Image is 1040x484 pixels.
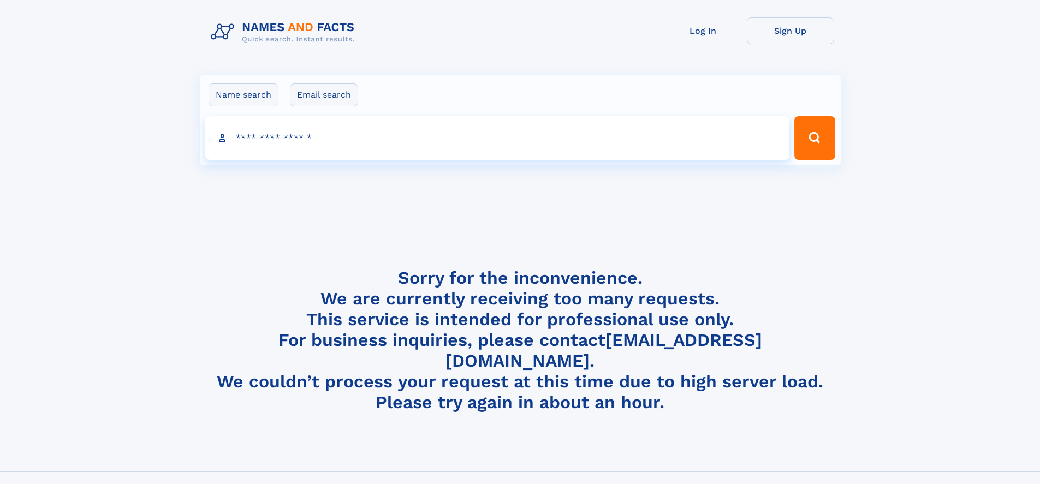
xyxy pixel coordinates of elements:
[206,267,834,413] h4: Sorry for the inconvenience. We are currently receiving too many requests. This service is intend...
[794,116,835,160] button: Search Button
[747,17,834,44] a: Sign Up
[659,17,747,44] a: Log In
[206,17,364,47] img: Logo Names and Facts
[209,83,278,106] label: Name search
[205,116,790,160] input: search input
[445,330,762,371] a: [EMAIL_ADDRESS][DOMAIN_NAME]
[290,83,358,106] label: Email search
